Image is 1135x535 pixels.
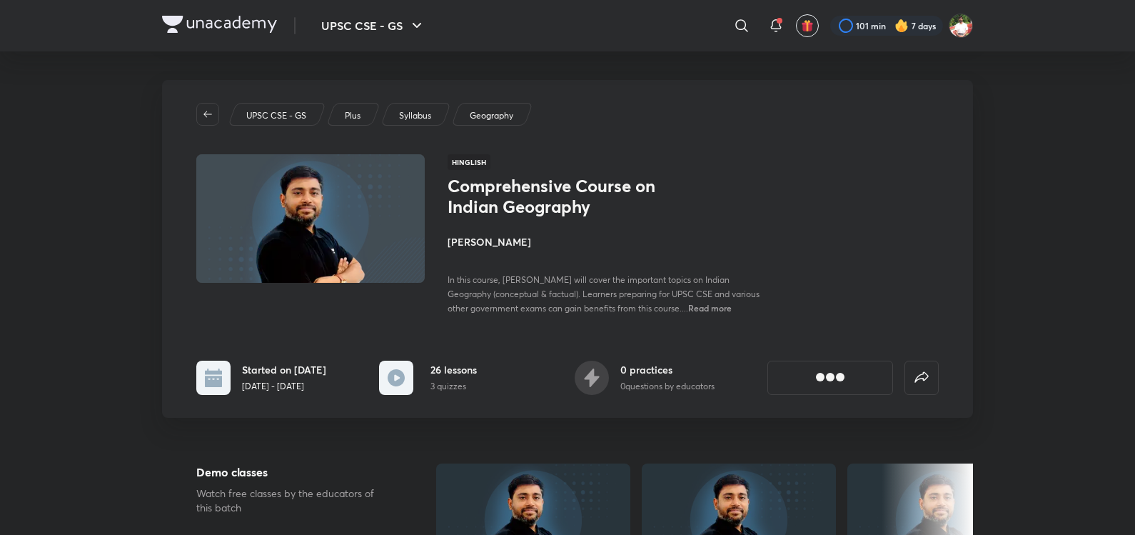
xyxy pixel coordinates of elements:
[620,380,715,393] p: 0 questions by educators
[468,109,516,122] a: Geography
[796,14,819,37] button: avatar
[904,361,939,395] button: false
[343,109,363,122] a: Plus
[430,380,477,393] p: 3 quizzes
[801,19,814,32] img: avatar
[399,109,431,122] p: Syllabus
[397,109,434,122] a: Syllabus
[448,154,490,170] span: Hinglish
[246,109,306,122] p: UPSC CSE - GS
[196,464,390,481] h5: Demo classes
[470,109,513,122] p: Geography
[194,153,427,284] img: Thumbnail
[345,109,360,122] p: Plus
[162,16,277,33] img: Company Logo
[244,109,309,122] a: UPSC CSE - GS
[242,380,326,393] p: [DATE] - [DATE]
[620,362,715,377] h6: 0 practices
[448,234,767,249] h4: [PERSON_NAME]
[448,274,760,314] span: In this course, [PERSON_NAME] will cover the important topics on Indian Geography (conceptual & f...
[894,19,909,33] img: streak
[313,11,434,40] button: UPSC CSE - GS
[196,486,390,515] p: Watch free classes by the educators of this batch
[162,16,277,36] a: Company Logo
[767,361,893,395] button: [object Object]
[430,362,477,377] h6: 26 lessons
[688,302,732,314] span: Read more
[242,362,326,377] h6: Started on [DATE]
[448,176,681,217] h1: Comprehensive Course on Indian Geography
[949,14,973,38] img: Shashank Soni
